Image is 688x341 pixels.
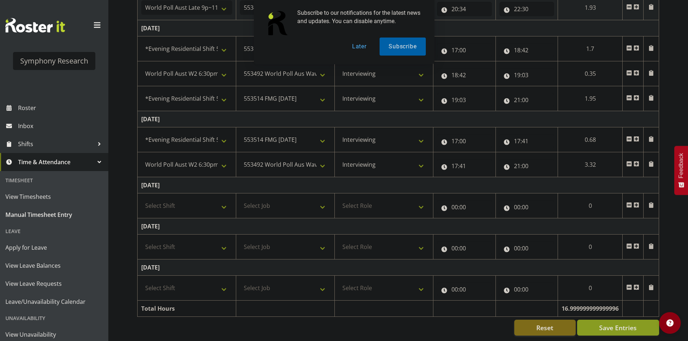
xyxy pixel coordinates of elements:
[499,282,554,297] input: Click to select...
[5,296,103,307] span: Leave/Unavailability Calendar
[5,191,103,202] span: View Timesheets
[138,111,659,127] td: [DATE]
[18,139,94,149] span: Shifts
[558,276,623,301] td: 0
[666,319,674,327] img: help-xxl-2.png
[558,193,623,218] td: 0
[2,173,107,188] div: Timesheet
[2,293,107,311] a: Leave/Unavailability Calendar
[599,323,637,332] span: Save Entries
[437,200,492,214] input: Click to select...
[291,9,426,25] div: Subscribe to our notifications for the latest news and updates. You can disable anytime.
[558,61,623,86] td: 0.35
[2,311,107,325] div: Unavailability
[5,278,103,289] span: View Leave Requests
[343,38,376,56] button: Later
[5,242,103,253] span: Apply for Leave
[499,134,554,148] input: Click to select...
[18,102,105,113] span: Roster
[558,152,623,177] td: 3.32
[437,282,492,297] input: Click to select...
[558,127,623,152] td: 0.68
[437,159,492,173] input: Click to select...
[380,38,425,56] button: Subscribe
[138,177,659,193] td: [DATE]
[263,9,291,38] img: notification icon
[5,209,103,220] span: Manual Timesheet Entry
[678,153,684,178] span: Feedback
[138,218,659,235] td: [DATE]
[499,93,554,107] input: Click to select...
[138,259,659,276] td: [DATE]
[18,157,94,167] span: Time & Attendance
[437,93,492,107] input: Click to select...
[2,188,107,206] a: View Timesheets
[2,206,107,224] a: Manual Timesheet Entry
[499,200,554,214] input: Click to select...
[18,121,105,131] span: Inbox
[2,224,107,239] div: Leave
[558,235,623,259] td: 0
[674,146,688,195] button: Feedback - Show survey
[138,301,236,317] td: Total Hours
[577,320,659,336] button: Save Entries
[2,257,107,275] a: View Leave Balances
[437,68,492,82] input: Click to select...
[2,275,107,293] a: View Leave Requests
[437,241,492,255] input: Click to select...
[499,241,554,255] input: Click to select...
[499,68,554,82] input: Click to select...
[558,301,623,317] td: 16.999999999999996
[2,239,107,257] a: Apply for Leave
[5,260,103,271] span: View Leave Balances
[5,329,103,340] span: View Unavailability
[437,134,492,148] input: Click to select...
[514,320,576,336] button: Reset
[536,323,553,332] span: Reset
[499,159,554,173] input: Click to select...
[558,86,623,111] td: 1.95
